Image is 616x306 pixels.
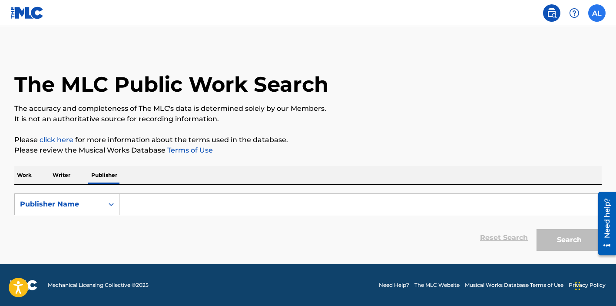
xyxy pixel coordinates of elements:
[10,280,37,290] img: logo
[569,8,580,18] img: help
[575,273,580,299] div: Drag
[166,146,213,154] a: Terms of Use
[543,4,560,22] a: Public Search
[546,8,557,18] img: search
[588,4,606,22] div: User Menu
[566,4,583,22] div: Help
[89,166,120,184] p: Publisher
[14,166,34,184] p: Work
[573,264,616,306] iframe: Chat Widget
[14,71,328,97] h1: The MLC Public Work Search
[14,193,602,255] form: Search Form
[592,189,616,259] iframe: Resource Center
[414,281,460,289] a: The MLC Website
[14,145,602,156] p: Please review the Musical Works Database
[569,281,606,289] a: Privacy Policy
[50,166,73,184] p: Writer
[48,281,149,289] span: Mechanical Licensing Collective © 2025
[40,136,73,144] a: click here
[20,199,98,210] div: Publisher Name
[465,281,563,289] a: Musical Works Database Terms of Use
[10,7,44,19] img: MLC Logo
[379,281,409,289] a: Need Help?
[14,114,602,124] p: It is not an authoritative source for recording information.
[14,103,602,114] p: The accuracy and completeness of The MLC's data is determined solely by our Members.
[14,135,602,145] p: Please for more information about the terms used in the database.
